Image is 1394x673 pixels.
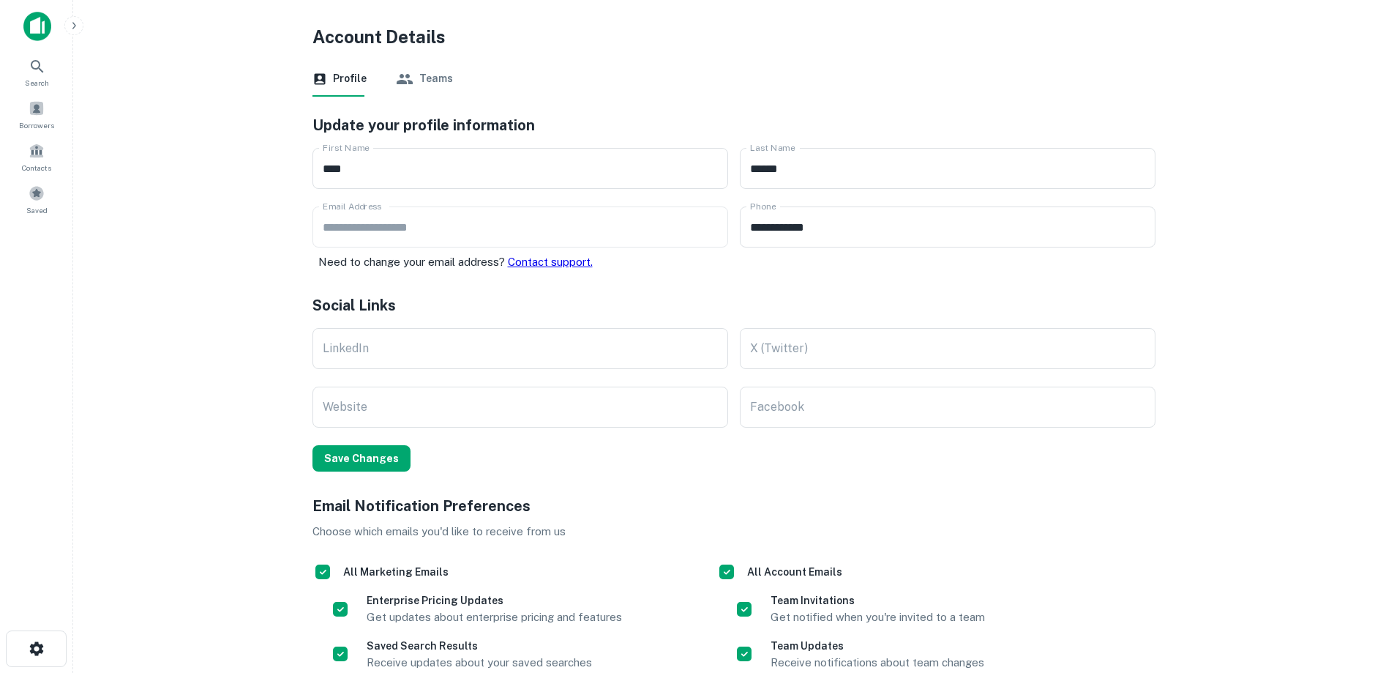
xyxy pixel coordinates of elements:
a: Search [4,52,69,92]
a: Contacts [4,137,69,176]
span: Borrowers [19,119,54,131]
a: Contact support. [508,256,593,268]
p: Get updates about enterprise pricing and features [367,609,622,626]
h4: Account Details [312,23,1155,50]
span: Search [25,77,49,89]
a: Saved [4,179,69,219]
iframe: Chat Widget [1321,509,1394,579]
h6: Enterprise Pricing Updates [367,592,622,609]
p: Get notified when you're invited to a team [771,609,985,626]
button: Save Changes [312,445,411,472]
p: Receive notifications about team changes [771,654,984,672]
button: Teams [396,62,453,97]
h5: Email Notification Preferences [312,495,1155,517]
span: Saved [26,204,48,216]
h5: Social Links [312,294,1155,316]
h6: Team Invitations [771,592,985,609]
img: capitalize-icon.png [23,12,51,41]
p: Receive updates about your saved searches [367,654,592,672]
label: Email Address [323,200,381,212]
h6: All Account Emails [747,564,842,580]
a: Borrowers [4,94,69,134]
label: Phone [750,200,776,212]
h6: All Marketing Emails [343,564,449,580]
h6: Saved Search Results [367,638,592,654]
h6: Team Updates [771,638,984,654]
h5: Update your profile information [312,114,1155,136]
span: Contacts [22,162,51,174]
button: Profile [312,62,367,97]
label: Last Name [750,141,795,154]
p: Choose which emails you'd like to receive from us [312,523,1155,540]
p: Need to change your email address? [318,253,728,271]
label: First Name [323,141,370,154]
